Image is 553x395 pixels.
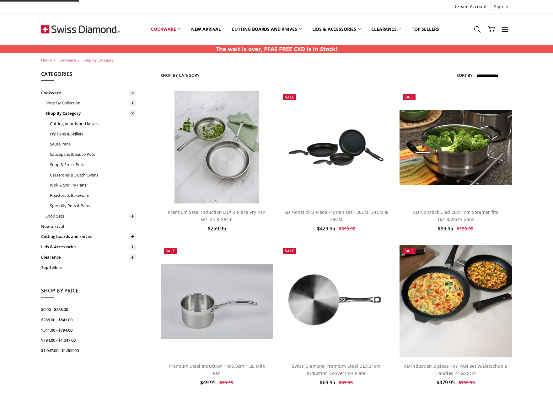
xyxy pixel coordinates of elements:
[285,248,294,254] span: Sale
[161,245,273,357] a: Premium Steel Induction 14x8.5cm 1.2L Milk Pan
[280,245,392,357] img: Swiss Diamond Premium Steel DLX 21cm Induction Conversion Plate
[41,57,52,63] a: Home
[437,379,455,386] span: $479.95
[285,94,294,100] span: Sale
[413,209,498,222] a: XD Nonstick Clad 20x11cm Steamer fits 16/18/20cm pans
[339,226,355,232] span: $699.95
[168,209,266,222] a: Premium Steel Induction DLX 2-Piece Fry Pan set: 24 & 28cm
[50,139,136,149] a: Sauté Pans
[41,88,136,98] a: Cookware
[50,170,136,180] a: Casseroles & Dutch Ovens
[146,15,186,43] a: Cookware
[41,262,136,273] a: Top Sellers
[41,13,120,45] img: Free Shipping On Every Order
[41,231,136,242] a: Cutting boards and knives
[46,211,136,221] a: Shop Sets
[58,57,76,63] a: Cookware
[41,221,136,232] a: New arrival
[41,70,136,81] h5: Categories
[339,380,353,386] span: $99.95
[457,226,473,232] span: $159.95
[200,379,216,386] span: $49.95
[161,264,273,339] img: Premium Steel Induction 14x8.5cm 1.2L Milk Pan
[50,129,136,139] a: Fry Pans & Skillets
[50,201,136,211] a: Specialty Pots & Pans
[219,380,233,386] span: $99.95
[280,91,392,203] a: XD Nonstick 3 Piece Fry Pan set - 20CM, 24CM & 28CM
[166,248,175,254] span: Sale
[307,15,366,43] a: Lids & Accessories
[50,149,136,160] a: Saucepans & Sauce Pots
[208,225,226,232] span: $259.95
[320,379,335,386] span: $69.95
[400,91,512,203] a: XD Nonstick Clad 20x11cm Steamer fits 16/18/20cm pans
[280,119,392,176] img: XD Nonstick 3 Piece Fry Pan set - 20CM, 24CM & 28CM
[216,45,337,53] p: The wait is over, PFAS FREE CXD is in Stock!
[41,315,136,325] a: $288.00 - $541.00
[186,15,226,43] a: New arrival
[491,2,512,11] a: Sign In
[50,118,136,129] a: Cutting boards and knives
[41,345,136,356] a: $1,047.00 - $1,300.00
[41,304,136,315] a: $0.00 - $288.00
[174,91,259,203] img: Premium steel DLX 2pc fry pan set (28 and 24cm) life style shot
[46,98,136,108] a: Shop By Collection
[405,94,414,100] span: Sale
[50,160,136,170] a: Soup & Stock Pots
[41,242,136,252] a: Lids & Accessories
[50,190,136,201] a: Roasters & Bakeware
[41,335,136,345] a: $794.00 - $1,047.00
[83,57,114,63] a: Shop By Category
[366,15,406,43] a: Clearance
[400,245,512,357] img: XD Induction 2 piece FRY PAN set w/Detachable Handles 24 &28cm
[438,225,453,232] span: $99.95
[406,15,444,43] a: Top Sellers
[161,73,200,78] h1: Shop By Category
[451,2,490,11] a: Create Account
[226,15,307,43] a: Cutting boards and knives
[459,380,475,386] span: $799.95
[404,363,507,376] a: XD Induction 2 piece FRY PAN set w/Detachable Handles 24 &28cm
[41,287,136,298] h5: Shop By Price
[317,225,335,232] span: $429.95
[284,209,388,222] a: XD Nonstick 3 Piece Fry Pan set - 20CM, 24CM & 28CM
[405,248,414,254] span: Sale
[41,252,136,262] a: Clearance
[292,363,380,376] a: Swiss Diamond Premium Steel DLX 21cm Induction Conversion Plate
[46,108,136,118] a: Shop By Category
[41,325,136,335] a: $541.00 - $794.00
[169,363,265,376] a: Premium Steel Induction 14x8.5cm 1.2L Milk Pan
[50,180,136,190] a: Wok & Stir Fry Pans
[400,110,512,185] img: XD Nonstick Clad 20x11cm Steamer fits 16/18/20cm pans
[161,91,273,203] a: Premium steel DLX 2pc fry pan set (28 and 24cm) life style shot
[457,70,472,80] label: Sort By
